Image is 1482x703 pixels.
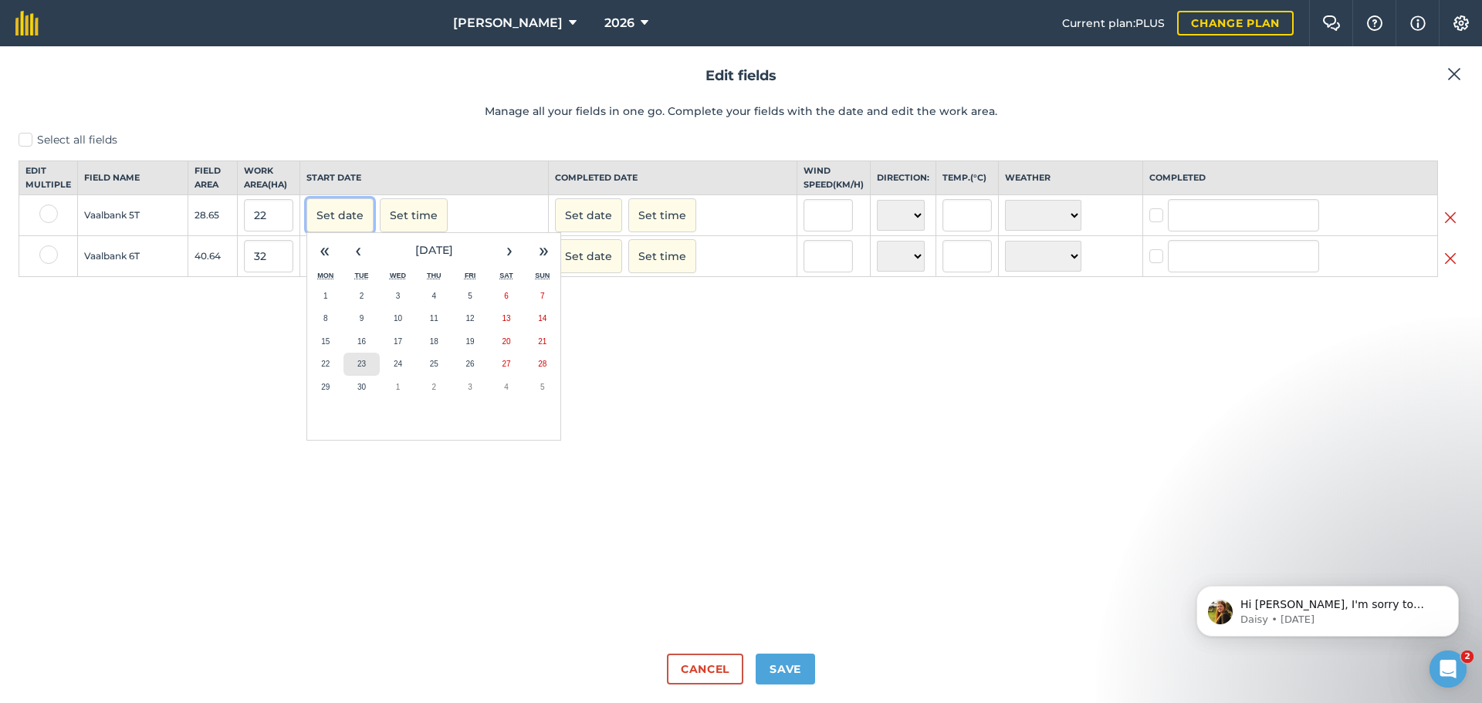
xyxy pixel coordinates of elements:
button: September 23, 2025 [343,353,380,376]
abbr: September 1, 2025 [323,292,328,300]
button: September 14, 2025 [524,307,560,330]
th: Edit multiple [19,161,78,195]
button: September 29, 2025 [307,376,343,399]
abbr: September 5, 2025 [468,292,472,300]
abbr: October 4, 2025 [504,383,509,391]
th: Field name [78,161,188,195]
button: October 4, 2025 [489,376,525,399]
img: fieldmargin Logo [15,11,39,35]
button: September 25, 2025 [416,353,452,376]
abbr: Monday [317,272,333,279]
button: Set date [555,239,622,273]
button: › [492,233,526,267]
button: » [526,233,560,267]
abbr: Thursday [427,272,442,279]
abbr: September 24, 2025 [394,360,402,368]
abbr: September 13, 2025 [502,314,510,323]
abbr: September 30, 2025 [357,383,366,391]
th: Completed date [549,161,797,195]
img: A question mark icon [1365,15,1384,31]
abbr: September 19, 2025 [466,337,475,346]
abbr: September 22, 2025 [321,360,330,368]
button: October 1, 2025 [380,376,416,399]
abbr: September 15, 2025 [321,337,330,346]
span: [DATE] [415,243,453,257]
abbr: September 23, 2025 [357,360,366,368]
iframe: Intercom live chat [1430,651,1467,688]
button: ‹ [341,233,375,267]
button: Set time [628,198,696,232]
div: message notification from Daisy, 2w ago. Hi Theunis, I'm sorry to hear that the satellite imagery... [23,32,286,83]
p: Message from Daisy, sent 2w ago [67,59,266,73]
abbr: Sunday [535,272,550,279]
abbr: September 3, 2025 [396,292,401,300]
button: September 6, 2025 [489,285,525,308]
td: 28.65 [188,195,238,236]
img: A cog icon [1452,15,1470,31]
td: Vaalbank 6T [78,236,188,277]
button: September 11, 2025 [416,307,452,330]
abbr: Friday [465,272,476,279]
button: [DATE] [375,233,492,267]
td: 40.64 [188,236,238,277]
button: September 13, 2025 [489,307,525,330]
abbr: September 26, 2025 [466,360,475,368]
button: September 9, 2025 [343,307,380,330]
abbr: September 27, 2025 [502,360,510,368]
button: September 4, 2025 [416,285,452,308]
button: September 7, 2025 [524,285,560,308]
abbr: September 21, 2025 [538,337,546,346]
abbr: October 1, 2025 [396,383,401,391]
abbr: September 14, 2025 [538,314,546,323]
abbr: September 29, 2025 [321,383,330,391]
abbr: Saturday [499,272,513,279]
abbr: September 4, 2025 [432,292,437,300]
img: Profile image for Daisy [35,46,59,71]
abbr: September 17, 2025 [394,337,402,346]
abbr: September 10, 2025 [394,314,402,323]
th: Completed [1143,161,1438,195]
abbr: September 12, 2025 [466,314,475,323]
img: svg+xml;base64,PHN2ZyB4bWxucz0iaHR0cDovL3d3dy53My5vcmcvMjAwMC9zdmciIHdpZHRoPSIyMiIgaGVpZ2h0PSIzMC... [1444,249,1457,268]
span: 2026 [604,14,634,32]
a: Change plan [1177,11,1294,35]
button: September 16, 2025 [343,330,380,353]
button: September 24, 2025 [380,353,416,376]
span: [PERSON_NAME] [453,14,563,32]
th: Temp. ( ° C ) [936,161,999,195]
abbr: September 8, 2025 [323,314,328,323]
img: svg+xml;base64,PHN2ZyB4bWxucz0iaHR0cDovL3d3dy53My5vcmcvMjAwMC9zdmciIHdpZHRoPSIyMiIgaGVpZ2h0PSIzMC... [1444,208,1457,227]
span: 2 [1461,651,1474,663]
abbr: September 18, 2025 [430,337,438,346]
button: September 19, 2025 [452,330,489,353]
abbr: September 9, 2025 [360,314,364,323]
button: September 28, 2025 [524,353,560,376]
button: September 12, 2025 [452,307,489,330]
button: September 27, 2025 [489,353,525,376]
abbr: September 28, 2025 [538,360,546,368]
th: Field Area [188,161,238,195]
button: September 26, 2025 [452,353,489,376]
h2: Edit fields [19,65,1463,87]
td: Vaalbank 5T [78,195,188,236]
span: Current plan : PLUS [1062,15,1165,32]
button: September 1, 2025 [307,285,343,308]
abbr: September 25, 2025 [430,360,438,368]
abbr: September 11, 2025 [430,314,438,323]
button: September 2, 2025 [343,285,380,308]
button: October 5, 2025 [524,376,560,399]
abbr: September 7, 2025 [540,292,545,300]
th: Start date [300,161,549,195]
button: Set time [628,239,696,273]
button: Save [756,654,815,684]
abbr: September 16, 2025 [357,337,366,346]
img: Two speech bubbles overlapping with the left bubble in the forefront [1322,15,1341,31]
label: Select all fields [19,132,1463,148]
button: September 18, 2025 [416,330,452,353]
button: Set date [555,198,622,232]
p: Manage all your fields in one go. Complete your fields with the date and edit the work area. [19,103,1463,120]
button: September 8, 2025 [307,307,343,330]
button: September 3, 2025 [380,285,416,308]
